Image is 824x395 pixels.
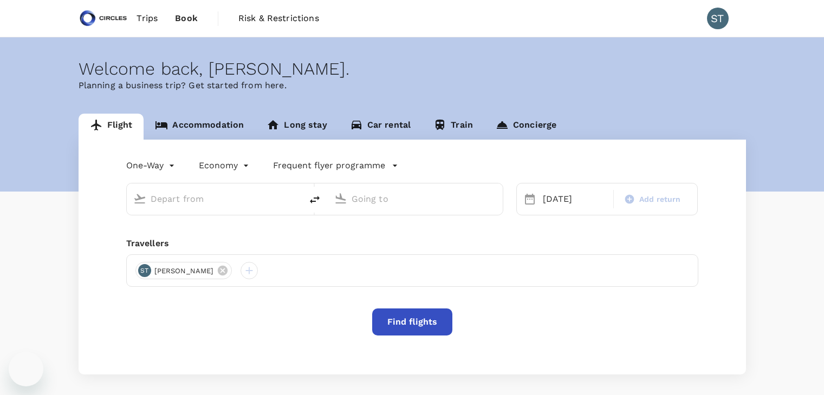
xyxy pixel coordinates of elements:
span: Trips [137,12,158,25]
button: Find flights [372,308,452,335]
span: Add return [639,194,681,205]
span: Book [175,12,198,25]
button: Open [495,198,497,200]
a: Concierge [484,114,568,140]
a: Long stay [255,114,338,140]
button: Frequent flyer programme [273,159,398,172]
input: Going to [352,190,480,207]
div: Economy [199,157,251,174]
div: Travellers [126,237,698,250]
div: ST [138,264,151,277]
div: Welcome back , [PERSON_NAME] . [79,59,746,79]
img: Circles [79,6,128,30]
div: [DATE] [538,188,611,210]
button: Open [294,198,296,200]
iframe: Button to launch messaging window [9,352,43,386]
p: Frequent flyer programme [273,159,385,172]
div: One-Way [126,157,177,174]
a: Train [422,114,484,140]
button: delete [302,187,328,213]
p: Planning a business trip? Get started from here. [79,79,746,92]
a: Car rental [339,114,423,140]
div: ST[PERSON_NAME] [135,262,232,279]
a: Flight [79,114,144,140]
span: Risk & Restrictions [238,12,319,25]
input: Depart from [151,190,279,207]
a: Accommodation [144,114,255,140]
span: [PERSON_NAME] [148,266,220,276]
div: ST [707,8,729,29]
